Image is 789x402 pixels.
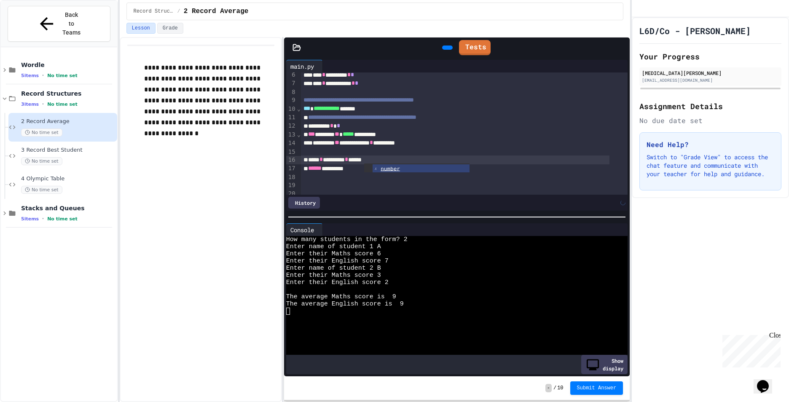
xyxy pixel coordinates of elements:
span: Enter their Maths score 6 [286,250,381,257]
div: 6 [286,71,297,79]
h2: Your Progress [639,51,781,62]
span: 5 items [21,73,39,78]
div: 13 [286,131,297,139]
div: Console [286,225,318,234]
div: 19 [286,181,297,190]
span: Stacks and Queues [21,204,115,212]
button: Back to Teams [8,6,110,42]
span: / [177,8,180,15]
div: main.py [286,60,323,72]
span: • [42,101,44,107]
span: 5 items [21,216,39,222]
div: 17 [286,164,297,173]
span: No time set [47,216,78,222]
span: How many students in the form? 2 [286,236,408,243]
div: 15 [286,148,297,156]
span: The average Maths score is 9 [286,293,396,300]
span: Enter their Maths score 3 [286,272,381,279]
iframe: chat widget [719,332,781,367]
span: Record Structures [134,8,174,15]
span: Back to Teams [62,11,81,37]
span: No time set [21,186,62,194]
span: Enter name of student 2 B [286,265,381,272]
span: Enter their English score 7 [286,257,389,265]
ul: Completions [364,163,470,172]
span: 2 Record Average [184,6,249,16]
h2: Assignment Details [639,100,781,112]
div: [MEDICAL_DATA][PERSON_NAME] [642,69,779,77]
div: 18 [286,173,297,182]
span: Enter their English score 2 [286,279,389,286]
div: 16 [286,156,297,164]
span: Submit Answer [577,385,617,391]
div: 20 [286,190,297,198]
span: 3 items [21,102,39,107]
div: 8 [286,88,297,96]
div: main.py [286,62,318,71]
span: Fold line [297,131,301,138]
span: Fold line [297,105,301,112]
div: 11 [286,113,297,122]
iframe: chat widget [754,368,781,394]
span: No time set [47,102,78,107]
span: / [553,385,556,391]
p: Switch to "Grade View" to access the chat feature and communicate with your teacher for help and ... [647,153,774,178]
span: Wordle [21,61,115,69]
div: 14 [286,139,297,147]
a: Tests [459,40,491,55]
div: 10 [286,105,297,113]
span: Enter name of student 1 A [286,243,381,250]
div: Console [286,223,323,236]
span: No time set [21,157,62,165]
span: - [545,384,552,392]
div: Show display [581,355,628,374]
h3: Need Help? [647,139,774,150]
span: • [42,215,44,222]
div: 7 [286,79,297,88]
h1: L6D/Co - [PERSON_NAME] [639,25,751,37]
span: • [42,72,44,79]
div: 12 [286,122,297,130]
span: 10 [557,385,563,391]
span: No time set [47,73,78,78]
span: number [381,165,400,172]
button: Lesson [126,23,156,34]
div: [EMAIL_ADDRESS][DOMAIN_NAME] [642,77,779,83]
button: Submit Answer [570,381,623,395]
span: Record Structures [21,90,115,97]
div: No due date set [639,115,781,126]
span: 3 Record Best Student [21,147,115,154]
span: 4 Olympic Table [21,175,115,182]
span: No time set [21,129,62,137]
span: 2 Record Average [21,118,115,125]
button: Grade [157,23,183,34]
span: The average English score is 9 [286,300,404,308]
div: 9 [286,96,297,105]
div: Chat with us now!Close [3,3,58,54]
div: History [288,197,320,209]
